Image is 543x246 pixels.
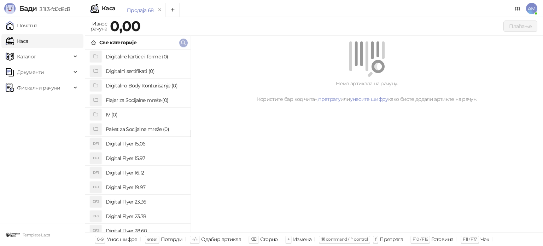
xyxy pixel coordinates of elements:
[106,225,185,236] h4: Digital Flyer 28.60
[165,3,180,17] button: Add tab
[106,196,185,207] h4: Digital Flyer 23.36
[375,236,376,242] span: f
[380,235,403,244] div: Претрага
[107,235,138,244] div: Унос шифре
[155,7,164,13] button: remove
[463,236,477,242] span: F11 / F17
[90,153,101,164] div: DF1
[6,34,28,48] a: Каса
[503,21,537,32] button: Плаћање
[413,236,428,242] span: F10 / F16
[4,3,16,14] img: Logo
[97,236,103,242] span: 0-9
[110,17,140,35] strong: 0,00
[293,235,311,244] div: Измена
[99,39,136,46] div: Све категорије
[37,6,70,12] span: 3.11.3-fd0d8d3
[19,4,37,13] span: Бади
[192,236,198,242] span: ↑/↓
[106,51,185,62] h4: Digitalne kartice i forme (0)
[90,225,101,236] div: DF2
[199,80,535,103] div: Нема артикала на рачуну. Користите бар код читач, или како бисте додали артикле на рачун.
[106,65,185,77] h4: Digitalni sertifikati (0)
[17,50,36,64] span: Каталог
[106,109,185,120] h4: IV (0)
[90,138,101,149] div: DF1
[106,153,185,164] h4: Digital Flyer 15.97
[102,6,115,11] div: Каса
[90,211,101,222] div: DF2
[106,95,185,106] h4: Flajer za Socijalne mreže (0)
[318,96,340,102] a: претрагу
[201,235,241,244] div: Одабир артикла
[85,50,191,232] div: grid
[6,228,20,242] img: 64x64-companyLogo-46bbf2fd-0887-484e-a02e-a45a40244bfa.png
[106,167,185,178] h4: Digital Flyer 16.12
[512,3,523,14] a: Документација
[526,3,537,14] span: AM
[106,182,185,193] h4: Digital Flyer 19.97
[90,182,101,193] div: DF1
[161,235,183,244] div: Потврди
[106,80,185,91] h4: Digitalno Body Konturisanje (0)
[106,138,185,149] h4: Digital Flyer 15.06
[147,236,157,242] span: enter
[127,6,154,14] div: Продаја 68
[350,96,388,102] a: унесите шифру
[287,236,290,242] span: +
[321,236,368,242] span: ⌘ command / ⌃ control
[260,235,278,244] div: Сторно
[106,124,185,135] h4: Paket za Socijalne mreže (0)
[89,19,109,33] div: Износ рачуна
[6,18,37,33] a: Почетна
[90,167,101,178] div: DF1
[480,235,489,244] div: Чек
[90,196,101,207] div: DF2
[17,81,60,95] span: Фискални рачуни
[251,236,256,242] span: ⌫
[106,211,185,222] h4: Digital Flyer 23.78
[17,65,44,79] span: Документи
[23,233,50,238] small: Template Labs
[431,235,453,244] div: Готовина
